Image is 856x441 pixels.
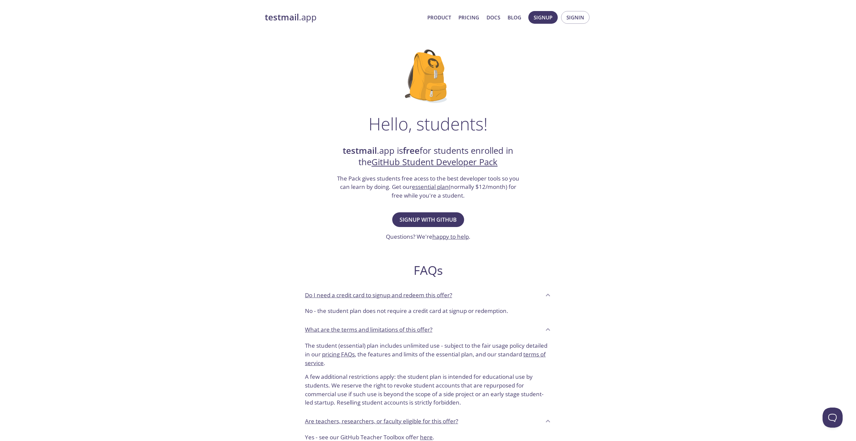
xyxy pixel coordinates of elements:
p: What are the terms and limitations of this offer? [305,325,432,334]
h1: Hello, students! [368,114,488,134]
div: Do I need a credit card to signup and redeem this offer? [300,286,556,304]
strong: free [403,145,420,156]
div: Are teachers, researchers, or faculty eligible for this offer? [300,412,556,430]
span: Signin [566,13,584,22]
h2: .app is for students enrolled in the [336,145,520,168]
a: testmail.app [265,12,422,23]
a: Pricing [458,13,479,22]
h3: The Pack gives students free acess to the best developer tools so you can learn by doing. Get our... [336,174,520,200]
span: Signup with GitHub [400,215,457,224]
a: here [420,433,433,441]
img: github-student-backpack.png [405,49,451,103]
a: GitHub Student Developer Pack [371,156,498,168]
div: What are the terms and limitations of this offer? [300,321,556,339]
a: Docs [487,13,500,22]
p: Do I need a credit card to signup and redeem this offer? [305,291,452,300]
a: terms of service [305,350,546,367]
p: A few additional restrictions apply: the student plan is intended for educational use by students... [305,367,551,407]
strong: testmail [265,11,299,23]
button: Signup with GitHub [392,212,464,227]
a: Blog [508,13,521,22]
h3: Questions? We're . [386,232,470,241]
p: No - the student plan does not require a credit card at signup or redemption. [305,307,551,315]
a: essential plan [412,183,449,191]
a: pricing FAQs [322,350,355,358]
strong: testmail [343,145,377,156]
button: Signin [561,11,590,24]
h2: FAQs [300,263,556,278]
p: The student (essential) plan includes unlimited use - subject to the fair usage policy detailed i... [305,341,551,367]
button: Signup [528,11,558,24]
a: happy to help [432,233,469,240]
span: Signup [534,13,552,22]
p: Are teachers, researchers, or faculty eligible for this offer? [305,417,458,426]
iframe: Help Scout Beacon - Open [823,408,843,428]
div: Do I need a credit card to signup and redeem this offer? [300,304,556,321]
a: Product [427,13,451,22]
div: What are the terms and limitations of this offer? [300,339,556,412]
